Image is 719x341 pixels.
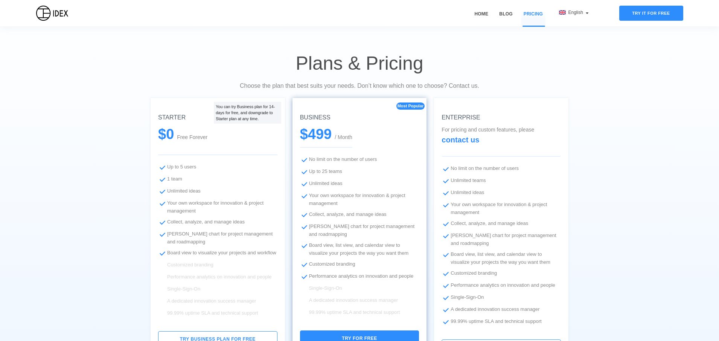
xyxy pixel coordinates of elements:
[442,136,479,144] span: contact us
[442,293,451,302] img: ...
[158,218,167,227] img: ...
[158,249,167,258] img: ...
[442,113,561,122] h5: ENTERPRISE
[158,309,277,318] li: 99.99% uptime SLA and technical support
[619,6,683,21] div: Try it for free
[442,219,561,228] li: Collect, analyze, and manage ideas
[158,273,277,282] li: Performance analytics on innovation and people
[177,133,207,141] span: Free Forever
[158,230,277,246] li: [PERSON_NAME] chart for project management and roadmapping
[300,308,419,317] li: 99.99% uptime SLA and technical support
[158,125,177,143] span: $ 0
[472,11,491,26] a: Home
[442,269,451,278] img: ...
[158,187,167,196] img: ...
[442,317,451,326] img: ...
[158,285,277,294] li: Single-Sign-On
[300,222,419,238] li: [PERSON_NAME] chart for project management and roadmapping
[158,297,277,306] li: A dedicated innovation success manager
[300,284,419,293] li: Single-Sign-On
[442,200,561,216] li: Your own workspace for innovation & project management
[300,210,309,219] img: ...
[559,10,566,15] img: flag
[300,296,419,305] li: A dedicated innovation success manager
[442,305,451,314] img: ...
[300,210,419,219] li: Collect, analyze, and manage ideas
[158,175,167,184] img: ...
[442,219,451,228] img: ...
[300,222,309,231] img: ...
[300,167,309,176] img: ...
[568,10,584,15] span: English
[442,127,534,144] span: For pricing and custom features, please
[335,134,352,140] span: / Month
[158,218,277,227] li: Collect, analyze, and manage ideas
[442,176,451,185] img: ...
[300,260,419,269] li: Customized branding
[442,188,561,197] li: Unlimited ideas
[300,155,419,164] li: No limit on the number of users
[442,293,561,302] li: Single-Sign-On
[442,250,451,259] img: ...
[158,163,277,172] li: Up to 5 users
[300,191,419,207] li: Your own workspace for innovation & project management
[559,9,589,16] div: English
[300,167,419,176] li: Up to 25 teams
[300,260,309,269] img: ...
[442,188,451,197] img: ...
[442,231,561,247] li: [PERSON_NAME] chart for project management and roadmapping
[442,317,561,326] li: 99.99% uptime SLA and technical support
[300,179,309,188] img: ...
[300,272,309,281] img: ...
[36,6,68,21] img: IDEX Logo
[398,104,424,108] span: Most Popular
[158,249,277,258] li: Board view to visualize your projects and workflow
[300,241,309,250] img: ...
[158,187,277,196] li: Unlimited ideas
[442,269,561,278] li: Customized branding
[158,230,167,239] img: ...
[158,199,167,208] img: ...
[216,104,275,121] span: You can try Business plan for 14-days for free, and downgrade to Starter plan at any time.
[442,305,561,314] li: A dedicated innovation success manager
[158,175,277,184] li: 1 team
[442,281,451,290] img: ...
[521,11,545,26] a: Pricing
[300,241,419,257] li: Board view, list view, and calendar view to visualize your projects the way you want them
[300,179,419,188] li: Unlimited ideas
[300,191,309,200] img: ...
[442,164,451,173] img: ...
[158,199,277,215] li: Your own workspace for innovation & project management
[442,231,451,240] img: ...
[158,113,277,122] h5: STARTER
[442,281,561,290] li: Performance analytics on innovation and people
[497,11,515,26] a: Blog
[300,155,309,164] img: ...
[442,176,561,185] li: Unlimited teams
[300,113,419,122] h5: BUSINESS
[158,261,277,270] li: Customized branding
[300,272,419,281] li: Performance analytics on innovation and people
[442,164,561,173] li: No limit on the number of users
[442,200,451,209] img: ...
[158,163,167,172] img: ...
[300,126,335,142] span: $ 499
[442,250,561,266] li: Board view, list view, and calendar view to visualize your projects the way you want them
